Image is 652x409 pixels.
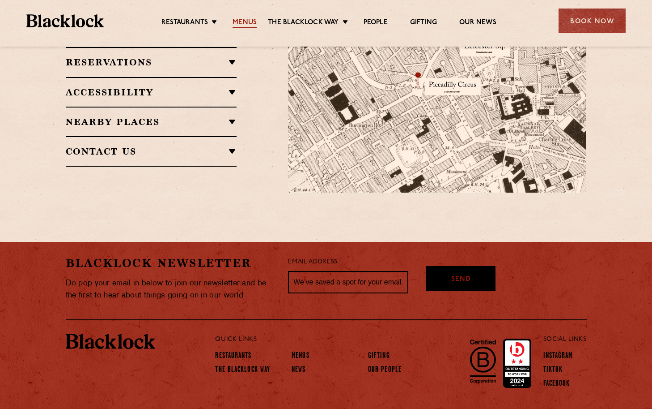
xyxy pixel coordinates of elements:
img: BL_Textured_Logo-footer-cropped.svg [66,334,155,349]
img: B-Corp-Logo-Black-RGB.svg [465,334,501,388]
img: svg%3E [490,109,615,193]
input: We’ve saved a spot for your email... [288,271,408,293]
a: The Blacklock Way [215,366,270,375]
a: Facebook [543,379,570,389]
a: Our News [459,18,496,28]
img: BL_Textured_Logo-footer-cropped.svg [26,14,104,27]
label: Email Address [288,257,337,267]
a: TikTok [543,366,563,375]
h2: Blacklock Newsletter [66,255,275,271]
p: Do pop your email in below to join our newsletter and be the first to hear about things going on ... [66,277,275,301]
a: Instagram [543,352,573,362]
a: News [292,366,305,375]
h2: Reservations [66,57,237,68]
p: Social Links [543,334,587,345]
p: Quick Links [215,334,513,345]
a: Menus [292,352,309,362]
h2: Accessibility [66,87,237,98]
a: Restaurants [161,18,208,28]
a: People [364,18,388,28]
div: Book Now [559,9,626,33]
a: Our People [368,366,402,375]
a: Restaurants [215,352,251,362]
img: Accred_2023_2star.png [503,339,531,388]
span: Send [451,275,471,285]
h2: Nearby Places [66,116,237,127]
a: Gifting [368,352,390,362]
a: The Blacklock Way [268,18,339,28]
h2: Contact Us [66,146,237,157]
a: Gifting [410,18,437,28]
a: Menus [233,18,257,28]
